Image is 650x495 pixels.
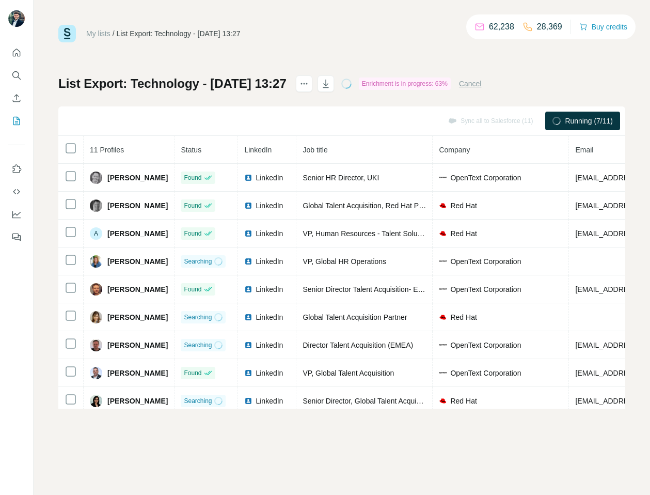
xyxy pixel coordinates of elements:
[58,75,287,92] h1: List Export: Technology - [DATE] 13:27
[184,341,212,350] span: Searching
[90,199,102,212] img: Avatar
[575,146,593,154] span: Email
[90,146,124,154] span: 11 Profiles
[359,78,451,90] div: Enrichment is in progress: 63%
[107,312,168,322] span: [PERSON_NAME]
[256,284,283,295] span: LinkedIn
[107,368,168,378] span: [PERSON_NAME]
[8,182,25,201] button: Use Surfe API
[439,202,447,210] img: company-logo
[450,256,521,267] span: OpenText Corporation
[117,28,241,39] div: List Export: Technology - [DATE] 13:27
[244,369,252,377] img: LinkedIn logo
[8,228,25,246] button: Feedback
[184,285,201,294] span: Found
[489,21,514,33] p: 62,238
[450,200,477,211] span: Red Hat
[181,146,201,154] span: Status
[296,75,312,92] button: actions
[86,29,110,38] a: My lists
[184,173,201,182] span: Found
[450,173,521,183] span: OpenText Corporation
[450,340,521,350] span: OpenText Corporation
[90,227,102,240] div: A
[439,229,447,238] img: company-logo
[8,205,25,224] button: Dashboard
[184,201,201,210] span: Found
[90,311,102,323] img: Avatar
[244,202,252,210] img: LinkedIn logo
[8,160,25,178] button: Use Surfe on LinkedIn
[244,257,252,266] img: LinkedIn logo
[90,395,102,407] img: Avatar
[303,369,394,377] span: VP, Global Talent Acquisition
[439,313,447,321] img: company-logo
[439,372,447,374] img: company-logo
[184,229,201,238] span: Found
[90,255,102,268] img: Avatar
[256,312,283,322] span: LinkedIn
[244,146,272,154] span: LinkedIn
[244,313,252,321] img: LinkedIn logo
[303,257,386,266] span: VP, Global HR Operations
[90,367,102,379] img: Avatar
[107,173,168,183] span: [PERSON_NAME]
[450,284,521,295] span: OpenText Corporation
[256,396,283,406] span: LinkedIn
[256,256,283,267] span: LinkedIn
[565,116,613,126] span: Running (7/11)
[439,397,447,405] img: company-logo
[8,89,25,107] button: Enrich CSV
[90,339,102,351] img: Avatar
[450,228,477,239] span: Red Hat
[450,396,477,406] span: Red Hat
[459,79,482,89] button: Cancel
[8,43,25,62] button: Quick start
[303,174,379,182] span: Senior HR Director, UKI
[303,229,494,238] span: VP, Human Resources - Talent Solutions & Service Delivery
[450,312,477,322] span: Red Hat
[244,341,252,349] img: LinkedIn logo
[184,368,201,378] span: Found
[107,340,168,350] span: [PERSON_NAME]
[244,285,252,293] img: LinkedIn logo
[303,313,407,321] span: Global Talent Acquisition Partner
[244,397,252,405] img: LinkedIn logo
[8,66,25,85] button: Search
[303,397,433,405] span: Senior Director, Global Talent Acquisition
[439,146,470,154] span: Company
[256,173,283,183] span: LinkedIn
[256,368,283,378] span: LinkedIn
[256,340,283,350] span: LinkedIn
[439,288,447,290] img: company-logo
[303,285,433,293] span: Senior Director Talent Acquisition- EMEA
[439,177,447,178] img: company-logo
[107,256,168,267] span: [PERSON_NAME]
[537,21,562,33] p: 28,369
[113,28,115,39] li: /
[303,202,500,210] span: Global Talent Acquisition, Red Hat Products and Technologies
[107,396,168,406] span: [PERSON_NAME]
[244,229,252,238] img: LinkedIn logo
[184,257,212,266] span: Searching
[450,368,521,378] span: OpenText Corporation
[439,260,447,262] img: company-logo
[8,10,25,27] img: Avatar
[107,228,168,239] span: [PERSON_NAME]
[107,200,168,211] span: [PERSON_NAME]
[8,112,25,130] button: My lists
[184,313,212,322] span: Searching
[303,146,327,154] span: Job title
[107,284,168,295] span: [PERSON_NAME]
[244,174,252,182] img: LinkedIn logo
[184,396,212,406] span: Searching
[256,200,283,211] span: LinkedIn
[579,20,627,34] button: Buy credits
[90,283,102,296] img: Avatar
[256,228,283,239] span: LinkedIn
[439,344,447,346] img: company-logo
[303,341,413,349] span: Director Talent Acquisition (EMEA)
[90,172,102,184] img: Avatar
[58,25,76,42] img: Surfe Logo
